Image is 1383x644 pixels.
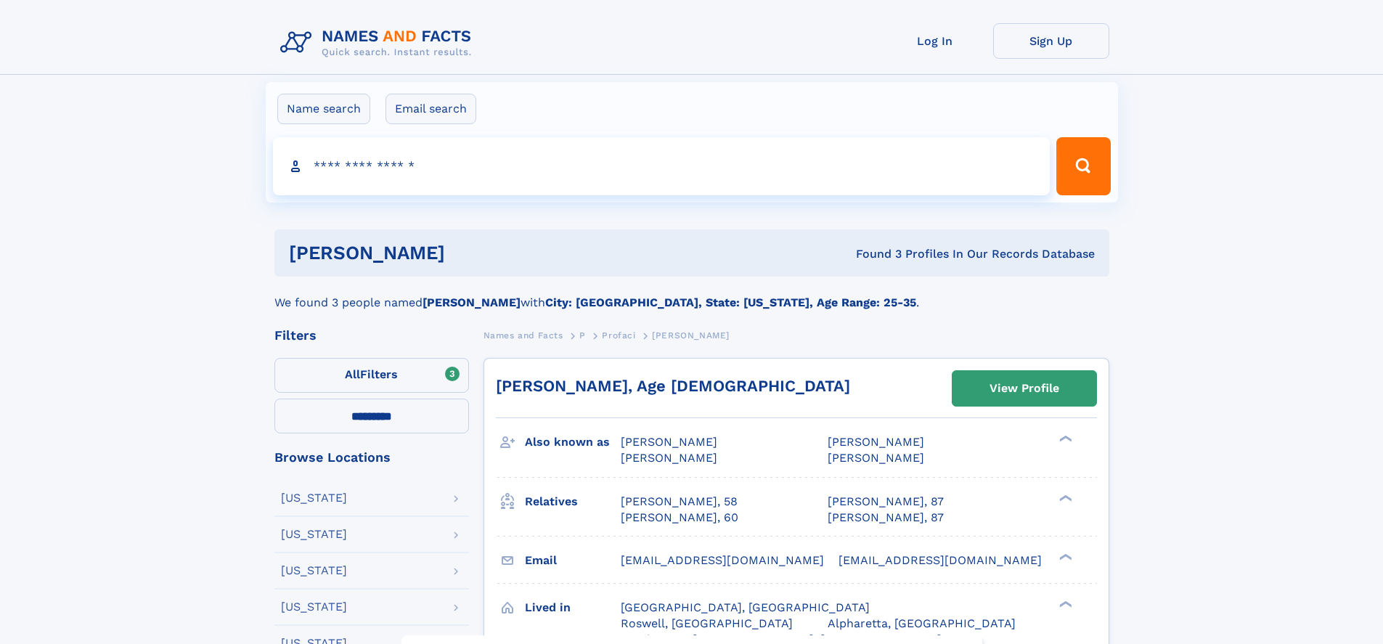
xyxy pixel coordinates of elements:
[993,23,1109,59] a: Sign Up
[525,430,621,455] h3: Also known as
[650,246,1095,262] div: Found 3 Profiles In Our Records Database
[484,326,563,344] a: Names and Facts
[289,244,650,262] h1: [PERSON_NAME]
[621,435,717,449] span: [PERSON_NAME]
[602,326,635,344] a: Profaci
[621,553,824,567] span: [EMAIL_ADDRESS][DOMAIN_NAME]
[345,367,360,381] span: All
[273,137,1050,195] input: search input
[839,553,1042,567] span: [EMAIL_ADDRESS][DOMAIN_NAME]
[602,330,635,341] span: Profaci
[385,94,476,124] label: Email search
[579,326,586,344] a: P
[828,494,944,510] a: [PERSON_NAME], 87
[1056,493,1073,502] div: ❯
[274,358,469,393] label: Filters
[877,23,993,59] a: Log In
[545,295,916,309] b: City: [GEOGRAPHIC_DATA], State: [US_STATE], Age Range: 25-35
[579,330,586,341] span: P
[621,451,717,465] span: [PERSON_NAME]
[525,595,621,620] h3: Lived in
[281,492,347,504] div: [US_STATE]
[828,451,924,465] span: [PERSON_NAME]
[828,510,944,526] a: [PERSON_NAME], 87
[525,489,621,514] h3: Relatives
[496,377,850,395] a: [PERSON_NAME], Age [DEMOGRAPHIC_DATA]
[274,451,469,464] div: Browse Locations
[990,372,1059,405] div: View Profile
[525,548,621,573] h3: Email
[274,329,469,342] div: Filters
[952,371,1096,406] a: View Profile
[652,330,730,341] span: [PERSON_NAME]
[1056,599,1073,608] div: ❯
[621,510,738,526] a: [PERSON_NAME], 60
[621,494,738,510] a: [PERSON_NAME], 58
[621,600,870,614] span: [GEOGRAPHIC_DATA], [GEOGRAPHIC_DATA]
[1056,552,1073,561] div: ❯
[423,295,521,309] b: [PERSON_NAME]
[274,277,1109,311] div: We found 3 people named with .
[828,435,924,449] span: [PERSON_NAME]
[281,565,347,576] div: [US_STATE]
[828,616,1016,630] span: Alpharetta, [GEOGRAPHIC_DATA]
[1056,434,1073,444] div: ❯
[621,616,793,630] span: Roswell, [GEOGRAPHIC_DATA]
[281,601,347,613] div: [US_STATE]
[281,529,347,540] div: [US_STATE]
[274,23,484,62] img: Logo Names and Facts
[277,94,370,124] label: Name search
[1056,137,1110,195] button: Search Button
